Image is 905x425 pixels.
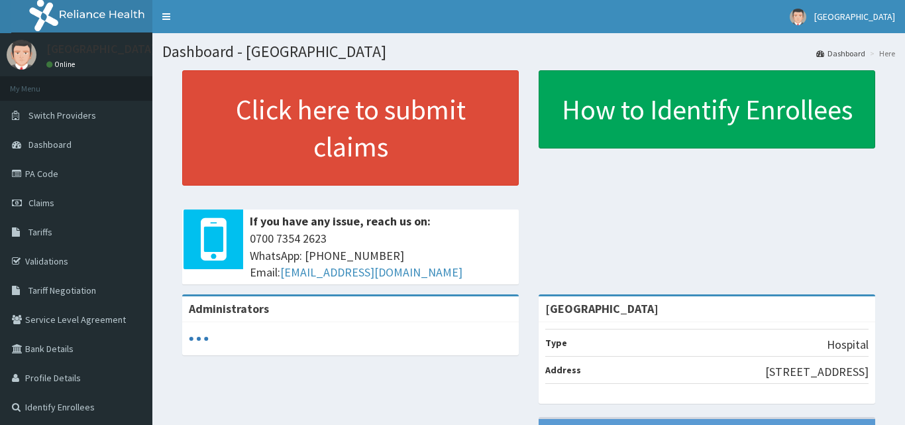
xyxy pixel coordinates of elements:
a: Online [46,60,78,69]
span: Claims [28,197,54,209]
a: How to Identify Enrollees [539,70,875,149]
a: [EMAIL_ADDRESS][DOMAIN_NAME] [280,265,462,280]
svg: audio-loading [189,329,209,349]
p: Hospital [827,336,869,353]
p: [GEOGRAPHIC_DATA] [46,43,156,55]
b: Administrators [189,301,269,316]
span: Tariff Negotiation [28,284,96,296]
b: Address [545,364,581,376]
li: Here [867,48,895,59]
h1: Dashboard - [GEOGRAPHIC_DATA] [162,43,895,60]
strong: [GEOGRAPHIC_DATA] [545,301,659,316]
a: Dashboard [816,48,865,59]
span: 0700 7354 2623 WhatsApp: [PHONE_NUMBER] Email: [250,230,512,281]
p: [STREET_ADDRESS] [765,363,869,381]
span: [GEOGRAPHIC_DATA] [814,11,895,23]
a: Click here to submit claims [182,70,519,186]
span: Tariffs [28,226,52,238]
b: If you have any issue, reach us on: [250,213,431,229]
b: Type [545,337,567,349]
span: Switch Providers [28,109,96,121]
img: User Image [790,9,806,25]
img: User Image [7,40,36,70]
span: Dashboard [28,139,72,151]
